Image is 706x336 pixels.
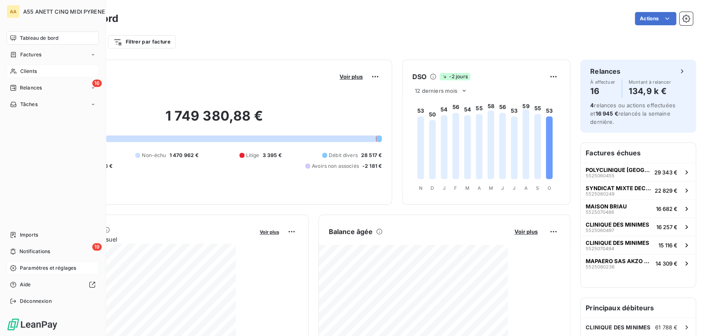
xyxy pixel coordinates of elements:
h6: Factures échues [581,143,696,163]
tspan: S [536,185,539,191]
span: 14 309 € [656,260,677,267]
span: 16 945 € [595,110,618,117]
span: 28 517 € [361,152,382,159]
span: 16 [92,80,102,87]
span: Voir plus [515,228,538,235]
span: 61 788 € [655,324,677,331]
span: CLINIQUE DES MINIMES [586,324,651,331]
a: Aide [7,278,99,291]
span: 5525060455 [586,173,615,178]
span: 5525060497 [586,228,614,233]
h6: DSO [412,72,426,82]
tspan: J [501,185,504,191]
tspan: N [419,185,422,191]
h6: Principaux débiteurs [581,298,696,318]
span: -2 181 € [362,162,382,170]
span: Tableau de bord [20,34,58,42]
span: Voir plus [340,73,363,80]
span: 5525070486 [586,210,614,215]
span: Relances [20,84,42,92]
span: Déconnexion [20,297,52,305]
tspan: A [477,185,481,191]
button: POLYCLINIQUE [GEOGRAPHIC_DATA]552506045529 343 € [581,163,696,181]
span: Montant à relancer [629,80,671,85]
span: Factures [20,51,41,58]
tspan: M [465,185,469,191]
tspan: F [454,185,457,191]
tspan: J [513,185,515,191]
span: MAPAERO SAS AKZO NOBEL [586,258,652,264]
span: Avoirs non associés [312,162,359,170]
span: 16 682 € [656,205,677,212]
button: Voir plus [337,73,365,80]
button: SYNDICAT MIXTE DECOSET552508024922 829 € [581,181,696,199]
h6: Relances [590,66,620,76]
h2: 1 749 380,88 € [47,108,382,133]
h6: Balance âgée [329,227,373,237]
div: AA [7,5,20,18]
iframe: Intercom live chat [678,308,698,328]
span: Voir plus [260,229,279,235]
span: Aide [20,281,31,288]
span: Clients [20,68,37,75]
span: 12 derniers mois [415,87,457,94]
tspan: J [443,185,445,191]
h4: 16 [590,85,615,98]
span: Imports [20,231,38,239]
span: relances ou actions effectuées et relancés la semaine dernière. [590,102,675,125]
span: 5525080236 [586,264,615,269]
button: MAISON BRIAU552507048616 682 € [581,199,696,218]
span: SYNDICAT MIXTE DECOSET [586,185,651,191]
span: 19 [92,243,102,251]
button: MAPAERO SAS AKZO NOBEL552508023614 309 € [581,254,696,272]
span: Paramètres et réglages [20,264,76,272]
span: Notifications [19,248,50,255]
span: Débit divers [329,152,358,159]
button: CLINIQUE DES MINIMES552506049716 257 € [581,218,696,236]
span: 22 829 € [655,187,677,194]
tspan: D [431,185,434,191]
button: CLINIQUE DES MINIMES552507049415 116 € [581,236,696,254]
span: A55 ANETT CINQ MIDI PYRENEES [23,8,112,15]
span: -2 jours [440,73,470,80]
span: CLINIQUE DES MINIMES [586,221,649,228]
span: 15 116 € [658,242,677,249]
h4: 134,9 k € [629,85,671,98]
span: Chiffre d'affaires mensuel [47,235,254,244]
span: POLYCLINIQUE [GEOGRAPHIC_DATA] [586,167,651,173]
button: Voir plus [512,228,540,235]
tspan: O [548,185,551,191]
span: 5525080249 [586,191,615,196]
span: MAISON BRIAU [586,203,627,210]
button: Voir plus [257,228,282,235]
button: Actions [635,12,676,25]
span: 1 470 962 € [170,152,199,159]
span: 3 395 € [263,152,282,159]
span: Tâches [20,101,38,108]
span: À effectuer [590,80,615,85]
tspan: M [489,185,493,191]
span: CLINIQUE DES MINIMES [586,239,649,246]
span: 29 343 € [654,169,677,176]
tspan: A [524,185,527,191]
span: 16 257 € [656,224,677,230]
span: 5525070494 [586,246,614,251]
img: Logo LeanPay [7,318,58,331]
span: Non-échu [142,152,166,159]
span: 4 [590,102,594,109]
span: Litige [246,152,259,159]
button: Filtrer par facture [108,35,176,48]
